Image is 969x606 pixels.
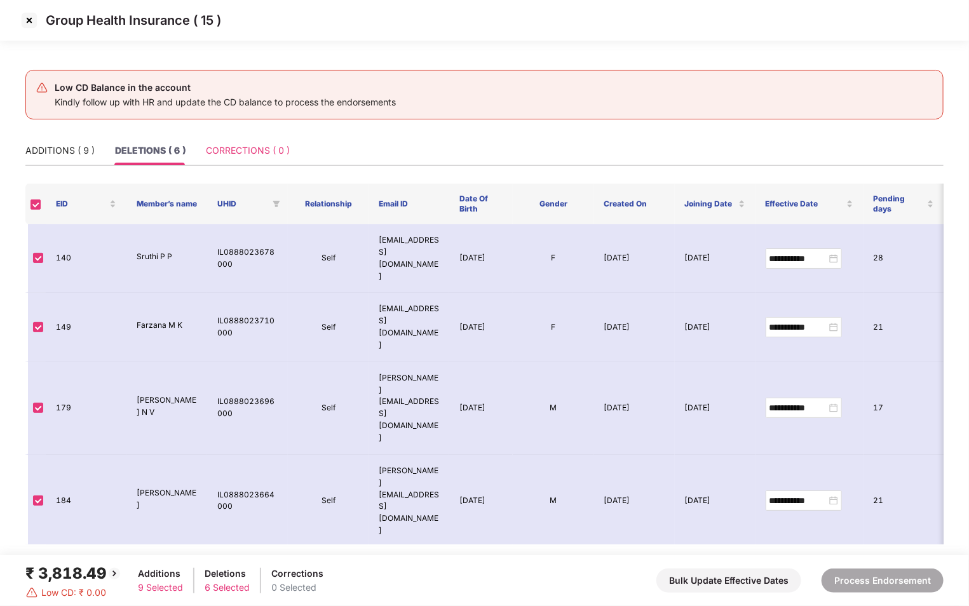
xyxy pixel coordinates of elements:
td: F [513,293,593,361]
span: Pending days [874,194,925,214]
p: Farzana M K [137,320,197,332]
td: Self [288,362,369,455]
td: IL0888023678000 [207,224,288,293]
td: [DATE] [675,224,756,293]
th: Member’s name [126,184,207,224]
td: [PERSON_NAME][EMAIL_ADDRESS][DOMAIN_NAME] [369,455,449,548]
th: Gender [513,184,593,224]
td: [DATE] [675,362,756,455]
td: IL0888023664000 [207,455,288,548]
button: Bulk Update Effective Dates [656,569,801,593]
td: [DATE] [449,293,513,361]
td: 17 [864,362,944,455]
td: 21 [864,293,944,361]
th: Created On [593,184,674,224]
div: Additions [138,567,183,581]
p: Group Health Insurance ( 15 ) [46,13,221,28]
th: EID [46,184,126,224]
td: M [513,455,593,548]
td: Self [288,455,369,548]
td: F [513,224,593,293]
td: Self [288,224,369,293]
img: svg+xml;base64,PHN2ZyB4bWxucz0iaHR0cDovL3d3dy53My5vcmcvMjAwMC9zdmciIHdpZHRoPSIyNCIgaGVpZ2h0PSIyNC... [36,81,48,94]
td: IL0888023696000 [207,362,288,455]
span: Joining Date [685,199,736,209]
img: svg+xml;base64,PHN2ZyBpZD0iRGFuZ2VyLTMyeDMyIiB4bWxucz0iaHR0cDovL3d3dy53My5vcmcvMjAwMC9zdmciIHdpZH... [25,586,38,599]
td: Self [288,293,369,361]
td: [PERSON_NAME][EMAIL_ADDRESS][DOMAIN_NAME] [369,362,449,455]
td: 140 [46,224,126,293]
div: Low CD Balance in the account [55,80,396,95]
td: M [513,362,593,455]
p: [PERSON_NAME] N V [137,394,197,419]
img: svg+xml;base64,PHN2ZyBpZD0iQmFjay0yMHgyMCIgeG1sbnM9Imh0dHA6Ly93d3cudzMub3JnLzIwMDAvc3ZnIiB3aWR0aD... [107,566,122,581]
td: [DATE] [449,224,513,293]
th: Effective Date [756,184,864,224]
td: [DATE] [593,362,674,455]
span: EID [56,199,107,209]
p: [PERSON_NAME] [137,487,197,511]
img: svg+xml;base64,PHN2ZyBpZD0iQ3Jvc3MtMzJ4MzIiIHhtbG5zPSJodHRwOi8vd3d3LnczLm9yZy8yMDAwL3N2ZyIgd2lkdG... [19,10,39,30]
div: 9 Selected [138,581,183,595]
td: [DATE] [593,224,674,293]
span: Effective Date [766,199,844,209]
button: Process Endorsement [822,569,944,593]
td: [DATE] [675,455,756,548]
div: Deletions [205,567,250,581]
td: [DATE] [449,362,513,455]
td: [DATE] [675,293,756,361]
td: 21 [864,455,944,548]
td: [DATE] [449,455,513,548]
td: [DATE] [593,455,674,548]
td: IL0888023710000 [207,293,288,361]
div: 0 Selected [271,581,323,595]
div: Kindly follow up with HR and update the CD balance to process the endorsements [55,95,396,109]
td: 179 [46,362,126,455]
div: DELETIONS ( 6 ) [115,144,186,158]
span: Low CD: ₹ 0.00 [41,586,106,600]
div: CORRECTIONS ( 0 ) [206,144,290,158]
th: Date Of Birth [449,184,513,224]
p: Sruthi P P [137,251,197,263]
th: Email ID [369,184,449,224]
div: ₹ 3,818.49 [25,562,122,586]
th: Pending days [864,184,944,224]
td: 28 [864,224,944,293]
div: Corrections [271,567,323,581]
th: Relationship [288,184,369,224]
div: 6 Selected [205,581,250,595]
div: ADDITIONS ( 9 ) [25,144,95,158]
span: UHID [217,199,268,209]
td: [DATE] [593,293,674,361]
th: Joining Date [675,184,756,224]
td: [EMAIL_ADDRESS][DOMAIN_NAME] [369,293,449,361]
span: filter [273,200,280,208]
td: [EMAIL_ADDRESS][DOMAIN_NAME] [369,224,449,293]
span: filter [270,196,283,212]
td: 149 [46,293,126,361]
td: 184 [46,455,126,548]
